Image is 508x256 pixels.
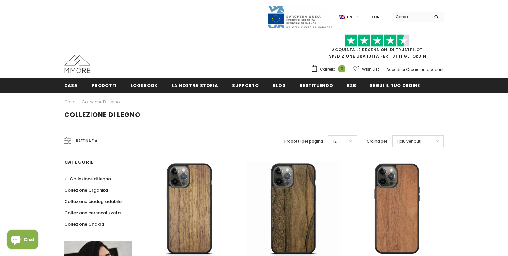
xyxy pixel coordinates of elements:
img: i-lang-1.png [339,14,345,20]
span: Categorie [64,159,93,165]
a: La nostra storia [172,78,218,93]
span: Collezione di legno [64,110,140,119]
label: Ordina per [367,138,387,145]
a: Collezione biodegradabile [64,196,122,207]
span: Blog [273,83,286,89]
span: SPEDIZIONE GRATUITA PER TUTTI GLI ORDINI [311,37,444,59]
img: Javni Razpis [267,5,332,29]
img: Fidati di Pilot Stars [345,34,410,47]
span: Collezione personalizzata [64,210,121,216]
span: or [401,67,405,72]
a: Lookbook [131,78,158,93]
a: Prodotti [92,78,117,93]
span: Wish List [362,66,379,72]
a: Casa [64,98,76,106]
span: Carrello [320,66,335,72]
label: Prodotti per pagina [284,138,323,145]
a: Javni Razpis [267,14,332,19]
span: Collezione biodegradabile [64,198,122,205]
a: Collezione di legno [82,99,120,105]
a: B2B [347,78,356,93]
span: en [347,14,352,20]
span: supporto [232,83,259,89]
input: Search Site [392,12,429,21]
a: Creare un account [406,67,444,72]
span: Collezione Organika [64,187,108,193]
span: Restituendo [300,83,333,89]
a: Blog [273,78,286,93]
span: I più venduti [397,138,421,145]
a: Collezione Chakra [64,218,104,230]
span: EUR [372,14,380,20]
a: Collezione di legno [64,173,111,184]
a: Restituendo [300,78,333,93]
span: Segui il tuo ordine [370,83,420,89]
span: Casa [64,83,78,89]
a: Casa [64,78,78,93]
a: Wish List [353,63,379,75]
a: Collezione Organika [64,184,108,196]
span: Raffina da [76,138,97,145]
img: Casi MMORE [64,55,90,73]
a: Carrello 0 [311,64,349,74]
span: 0 [338,65,345,72]
span: Prodotti [92,83,117,89]
a: Collezione personalizzata [64,207,121,218]
a: Acquista le recensioni di TrustPilot [332,47,423,52]
span: B2B [347,83,356,89]
a: Segui il tuo ordine [370,78,420,93]
span: Collezione Chakra [64,221,104,227]
span: Collezione di legno [70,176,111,182]
span: 12 [333,138,337,145]
inbox-online-store-chat: Shopify online store chat [5,230,40,251]
span: La nostra storia [172,83,218,89]
a: Accedi [386,67,400,72]
span: Lookbook [131,83,158,89]
a: supporto [232,78,259,93]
